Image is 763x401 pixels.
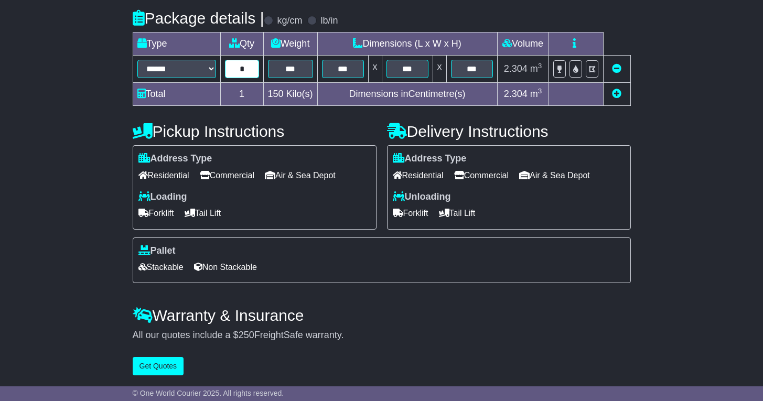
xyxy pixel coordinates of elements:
span: Residential [393,167,444,183]
label: lb/in [320,15,338,27]
span: m [530,63,542,74]
span: 250 [239,330,254,340]
td: x [433,56,446,83]
div: All our quotes include a $ FreightSafe warranty. [133,330,631,341]
button: Get Quotes [133,357,184,375]
label: Address Type [393,153,467,165]
span: 2.304 [504,89,528,99]
label: Address Type [138,153,212,165]
td: Volume [497,32,549,56]
h4: Pickup Instructions [133,123,377,140]
h4: Warranty & Insurance [133,307,631,324]
td: 1 [220,83,263,106]
span: Tail Lift [439,205,476,221]
sup: 3 [538,87,542,95]
h4: Delivery Instructions [387,123,631,140]
span: 150 [268,89,284,99]
sup: 3 [538,62,542,70]
span: Forklift [393,205,428,221]
span: 2.304 [504,63,528,74]
h4: Package details | [133,9,264,27]
span: m [530,89,542,99]
span: © One World Courier 2025. All rights reserved. [133,389,284,397]
td: Dimensions in Centimetre(s) [317,83,497,106]
span: Residential [138,167,189,183]
td: Weight [263,32,317,56]
label: Pallet [138,245,176,257]
label: Unloading [393,191,451,203]
span: Air & Sea Depot [519,167,590,183]
a: Add new item [612,89,621,99]
span: Commercial [454,167,509,183]
span: Forklift [138,205,174,221]
td: x [368,56,382,83]
td: Kilo(s) [263,83,317,106]
td: Dimensions (L x W x H) [317,32,497,56]
td: Type [133,32,220,56]
a: Remove this item [612,63,621,74]
span: Stackable [138,259,184,275]
span: Tail Lift [185,205,221,221]
span: Air & Sea Depot [265,167,336,183]
span: Commercial [200,167,254,183]
label: kg/cm [277,15,302,27]
span: Non Stackable [194,259,257,275]
td: Total [133,83,220,106]
td: Qty [220,32,263,56]
label: Loading [138,191,187,203]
